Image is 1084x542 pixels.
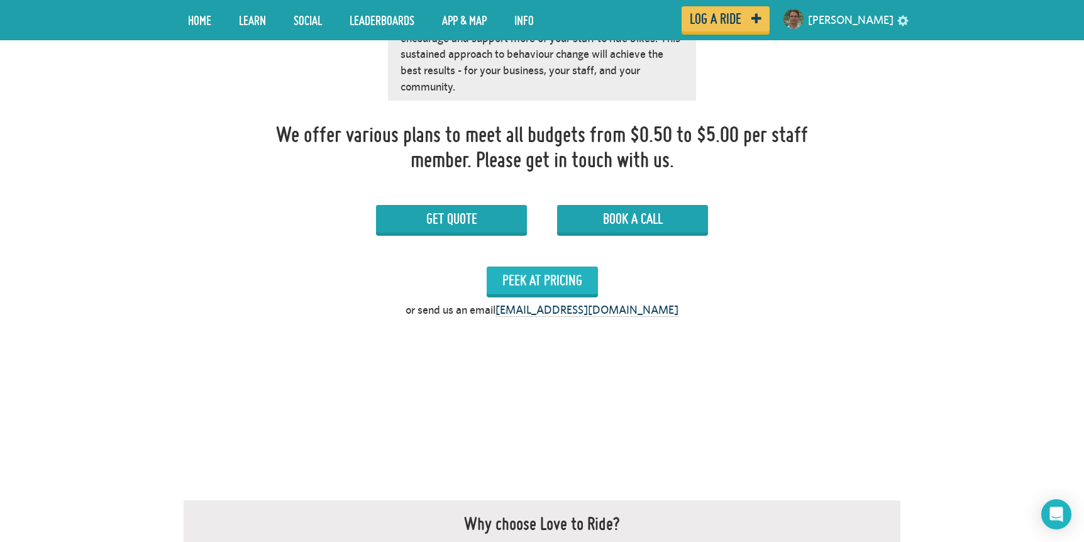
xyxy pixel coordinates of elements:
[495,303,678,317] a: [EMAIL_ADDRESS][DOMAIN_NAME]
[340,4,424,36] a: Leaderboards
[433,4,496,36] a: App & Map
[487,267,598,294] button: Peek at Pricing
[230,4,275,36] a: LEARN
[464,513,620,534] h2: Why choose Love to Ride?
[1041,499,1071,529] div: Open Intercom Messenger
[406,302,678,318] p: or send us an email
[270,122,814,172] div: We offer various plans to meet all budgets from $0.50 to $5.00 per staff member. Please get in to...
[376,205,527,233] a: Get Quote
[808,5,893,35] a: [PERSON_NAME]
[783,9,804,29] img: Small navigation user avatar
[284,4,331,36] a: Social
[557,205,708,233] a: Book a Call
[401,14,683,95] p: Ride 365 is our comprehensive, all four-seasons program to encourage and support more of your sta...
[682,6,770,31] a: Log a ride
[179,4,221,36] a: Home
[690,13,741,25] span: Log a ride
[897,14,909,26] a: settings drop down toggle
[505,4,543,36] a: Info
